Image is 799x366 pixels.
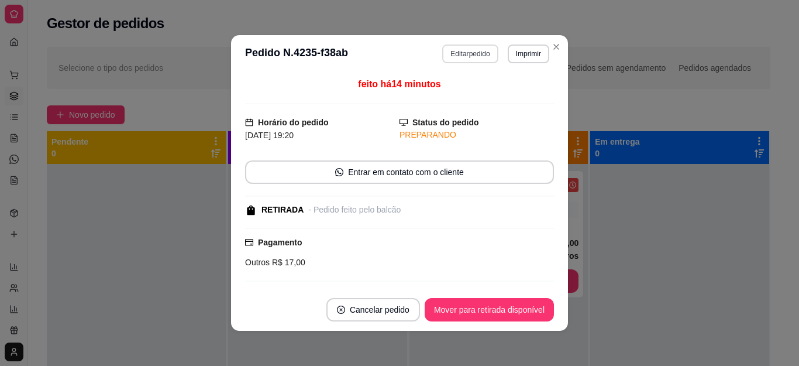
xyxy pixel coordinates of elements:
[245,238,253,247] span: credit-card
[245,160,554,184] button: whats-appEntrar em contato com o cliente
[261,204,304,216] div: RETIRADA
[399,118,408,126] span: desktop
[308,204,401,216] div: - Pedido feito pelo balcão
[258,118,329,127] strong: Horário do pedido
[245,118,253,126] span: calendar
[335,168,343,176] span: whats-app
[442,45,498,63] button: Editarpedido
[358,79,440,89] span: feito há 14 minutos
[270,258,305,267] span: R$ 17,00
[258,238,302,247] strong: Pagamento
[399,129,554,141] div: PREPARANDO
[326,298,420,321] button: close-circleCancelar pedido
[425,298,554,321] button: Mover para retirada disponível
[245,258,270,267] span: Outros
[337,306,345,314] span: close-circle
[412,118,479,127] strong: Status do pedido
[245,45,348,63] h3: Pedido N. 4235-f38ab
[245,131,294,140] span: [DATE] 19:20
[547,37,566,56] button: Close
[508,45,549,63] button: Imprimir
